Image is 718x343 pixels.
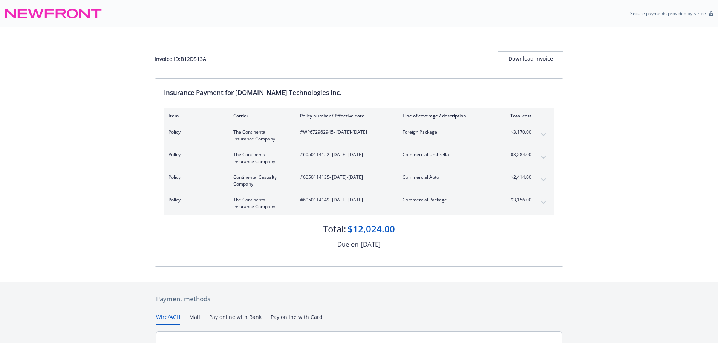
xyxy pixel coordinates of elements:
[168,174,221,181] span: Policy
[164,169,554,192] div: PolicyContinental Casualty Company#6050114135- [DATE]-[DATE]Commercial Auto$2,414.00expand content
[403,129,491,136] span: Foreign Package
[403,174,491,181] span: Commercial Auto
[233,151,288,165] span: The Continental Insurance Company
[233,129,288,142] span: The Continental Insurance Company
[168,197,221,203] span: Policy
[537,174,550,186] button: expand content
[498,51,563,66] button: Download Invoice
[503,129,531,136] span: $3,170.00
[361,239,381,249] div: [DATE]
[323,223,346,235] div: Total:
[503,197,531,203] span: $3,156.00
[630,10,706,17] p: Secure payments provided by Stripe
[233,113,288,119] div: Carrier
[233,174,288,188] span: Continental Casualty Company
[537,151,550,163] button: expand content
[300,113,390,119] div: Policy number / Effective date
[164,124,554,147] div: PolicyThe Continental Insurance Company#WP672962945- [DATE]-[DATE]Foreign Package$3,170.00expand ...
[164,147,554,169] div: PolicyThe Continental Insurance Company#6050114152- [DATE]-[DATE]Commercial Umbrella$3,284.00expa...
[337,239,358,249] div: Due on
[498,52,563,66] div: Download Invoice
[403,151,491,158] span: Commercial Umbrella
[233,197,288,210] span: The Continental Insurance Company
[403,197,491,203] span: Commercial Package
[209,313,262,325] button: Pay online with Bank
[537,197,550,209] button: expand content
[189,313,200,325] button: Mail
[300,174,390,181] span: #6050114135 - [DATE]-[DATE]
[503,113,531,119] div: Total cost
[155,55,206,63] div: Invoice ID: B12D513A
[503,151,531,158] span: $3,284.00
[168,113,221,119] div: Item
[300,129,390,136] span: #WP672962945 - [DATE]-[DATE]
[537,129,550,141] button: expand content
[168,151,221,158] span: Policy
[168,129,221,136] span: Policy
[156,313,180,325] button: Wire/ACH
[348,223,395,235] div: $12,024.00
[503,174,531,181] span: $2,414.00
[300,197,390,203] span: #6050114149 - [DATE]-[DATE]
[164,88,554,98] div: Insurance Payment for [DOMAIN_NAME] Technologies Inc.
[271,313,323,325] button: Pay online with Card
[300,151,390,158] span: #6050114152 - [DATE]-[DATE]
[156,294,562,304] div: Payment methods
[403,113,491,119] div: Line of coverage / description
[164,192,554,215] div: PolicyThe Continental Insurance Company#6050114149- [DATE]-[DATE]Commercial Package$3,156.00expan...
